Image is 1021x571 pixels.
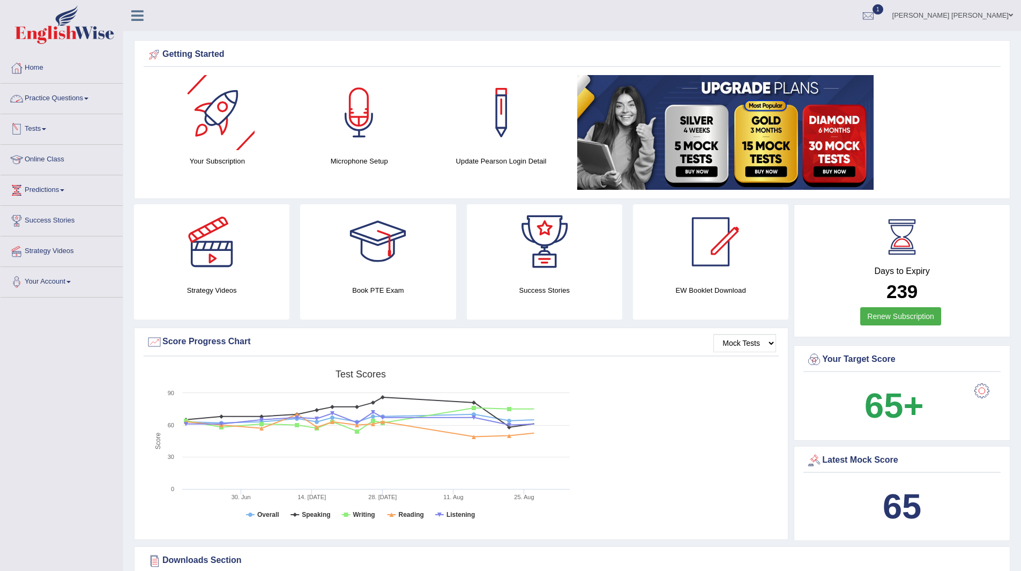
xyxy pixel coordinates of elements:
[1,53,123,80] a: Home
[1,114,123,141] a: Tests
[446,511,475,518] tspan: Listening
[302,511,330,518] tspan: Speaking
[257,511,279,518] tspan: Overall
[368,494,397,500] tspan: 28. [DATE]
[399,511,424,518] tspan: Reading
[134,285,289,296] h4: Strategy Videos
[168,390,174,396] text: 90
[873,4,883,14] span: 1
[336,369,386,380] tspan: Test scores
[297,494,326,500] tspan: 14. [DATE]
[1,267,123,294] a: Your Account
[146,553,998,569] div: Downloads Section
[1,84,123,110] a: Practice Questions
[806,266,998,276] h4: Days to Expiry
[883,487,921,526] b: 65
[300,285,456,296] h4: Book PTE Exam
[146,334,776,350] div: Score Progress Chart
[865,386,923,425] b: 65+
[860,307,941,325] a: Renew Subscription
[353,511,375,518] tspan: Writing
[154,433,162,450] tspan: Score
[152,155,283,167] h4: Your Subscription
[1,206,123,233] a: Success Stories
[806,352,998,368] div: Your Target Score
[232,494,251,500] tspan: 30. Jun
[436,155,567,167] h4: Update Pearson Login Detail
[1,236,123,263] a: Strategy Videos
[443,494,463,500] tspan: 11. Aug
[886,281,918,302] b: 239
[294,155,425,167] h4: Microphone Setup
[1,145,123,172] a: Online Class
[1,175,123,202] a: Predictions
[168,422,174,428] text: 60
[146,47,998,63] div: Getting Started
[171,486,174,492] text: 0
[633,285,788,296] h4: EW Booklet Download
[806,453,998,469] div: Latest Mock Score
[514,494,534,500] tspan: 25. Aug
[168,454,174,460] text: 30
[577,75,874,190] img: small5.jpg
[467,285,622,296] h4: Success Stories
